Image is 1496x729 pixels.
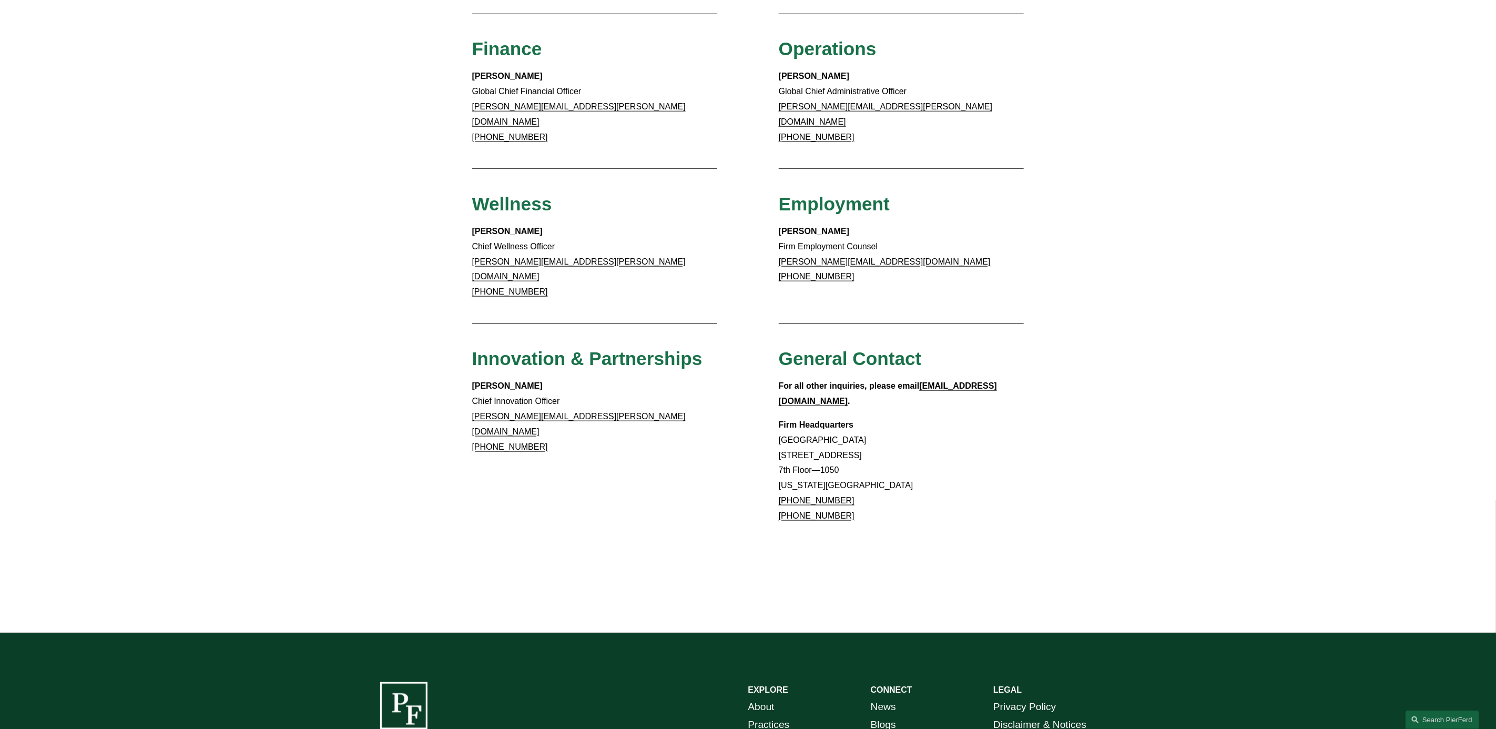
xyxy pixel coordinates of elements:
a: News [871,698,896,716]
strong: EXPLORE [748,685,788,694]
a: [PHONE_NUMBER] [779,272,854,281]
a: About [748,698,775,716]
a: [PERSON_NAME][EMAIL_ADDRESS][PERSON_NAME][DOMAIN_NAME] [779,102,992,126]
a: Privacy Policy [993,698,1056,716]
strong: For all other inquiries, please email [779,381,920,390]
a: [PHONE_NUMBER] [779,133,854,141]
strong: LEGAL [993,685,1022,694]
strong: [PERSON_NAME] [779,227,849,236]
span: Employment [779,194,890,214]
a: [PHONE_NUMBER] [779,496,854,505]
p: Chief Wellness Officer [472,224,718,300]
a: [PERSON_NAME][EMAIL_ADDRESS][PERSON_NAME][DOMAIN_NAME] [472,257,686,281]
a: [PERSON_NAME][EMAIL_ADDRESS][PERSON_NAME][DOMAIN_NAME] [472,102,686,126]
a: [PHONE_NUMBER] [472,442,548,451]
a: Search this site [1406,711,1479,729]
strong: [PERSON_NAME] [472,227,543,236]
span: Operations [779,38,877,59]
span: Innovation & Partnerships [472,348,703,369]
a: [PERSON_NAME][EMAIL_ADDRESS][DOMAIN_NAME] [779,257,991,266]
p: Firm Employment Counsel [779,224,1024,285]
strong: [PERSON_NAME] [779,72,849,80]
a: [PHONE_NUMBER] [779,511,854,520]
p: Chief Innovation Officer [472,379,718,454]
p: Global Chief Financial Officer [472,69,718,145]
strong: [PERSON_NAME] [472,72,543,80]
strong: CONNECT [871,685,912,694]
span: Wellness [472,194,552,214]
p: Global Chief Administrative Officer [779,69,1024,145]
span: Finance [472,38,542,59]
strong: . [848,397,850,406]
p: [GEOGRAPHIC_DATA] [STREET_ADDRESS] 7th Floor—1050 [US_STATE][GEOGRAPHIC_DATA] [779,418,1024,524]
a: [PERSON_NAME][EMAIL_ADDRESS][PERSON_NAME][DOMAIN_NAME] [472,412,686,436]
a: [PHONE_NUMBER] [472,133,548,141]
strong: [PERSON_NAME] [472,381,543,390]
a: [PHONE_NUMBER] [472,287,548,296]
strong: Firm Headquarters [779,420,853,429]
span: General Contact [779,348,922,369]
